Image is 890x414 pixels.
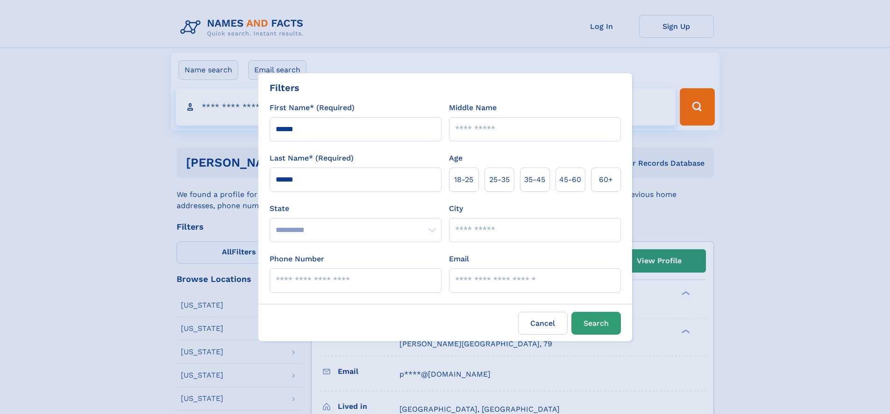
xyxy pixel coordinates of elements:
[454,174,473,185] span: 18‑25
[449,253,469,265] label: Email
[518,312,568,335] label: Cancel
[270,253,324,265] label: Phone Number
[524,174,545,185] span: 35‑45
[489,174,510,185] span: 25‑35
[449,203,463,214] label: City
[449,102,497,113] label: Middle Name
[571,312,621,335] button: Search
[449,153,463,164] label: Age
[270,102,355,113] label: First Name* (Required)
[270,203,441,214] label: State
[270,153,354,164] label: Last Name* (Required)
[599,174,613,185] span: 60+
[270,81,299,95] div: Filters
[559,174,581,185] span: 45‑60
